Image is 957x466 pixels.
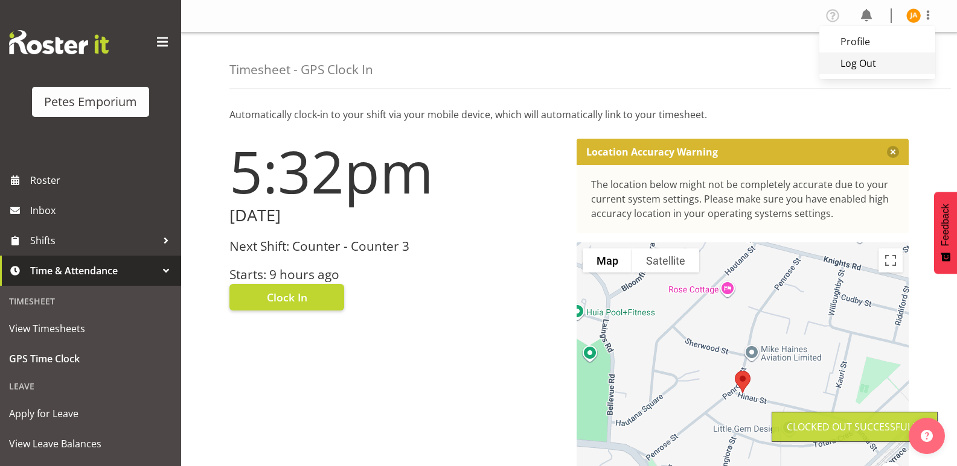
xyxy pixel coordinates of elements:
span: View Leave Balances [9,435,172,453]
span: View Timesheets [9,320,172,338]
span: GPS Time Clock [9,350,172,368]
h2: [DATE] [229,206,562,225]
h3: Next Shift: Counter - Counter 3 [229,239,562,253]
span: Time & Attendance [30,262,157,280]
span: Roster [30,171,175,189]
button: Toggle fullscreen view [879,248,903,272]
h3: Starts: 9 hours ago [229,268,562,282]
a: GPS Time Clock [3,344,178,374]
p: Automatically clock-in to your shift via your mobile device, which will automatically link to you... [229,107,909,122]
div: Timesheet [3,289,178,313]
button: Show street map [583,248,632,272]
a: Apply for Leave [3,398,178,429]
p: Location Accuracy Warning [586,146,718,158]
div: Clocked out Successfully [787,420,923,434]
h1: 5:32pm [229,139,562,204]
h4: Timesheet - GPS Clock In [229,63,373,77]
span: Feedback [940,204,951,246]
button: Feedback - Show survey [934,192,957,274]
button: Close message [887,146,899,158]
span: Inbox [30,201,175,219]
a: View Leave Balances [3,429,178,459]
div: The location below might not be completely accurate due to your current system settings. Please m... [591,177,895,221]
span: Clock In [267,289,307,305]
img: help-xxl-2.png [921,430,933,442]
button: Clock In [229,284,344,310]
a: View Timesheets [3,313,178,344]
span: Shifts [30,231,157,250]
button: Show satellite imagery [632,248,699,272]
img: jeseryl-armstrong10788.jpg [906,8,921,23]
div: Petes Emporium [44,93,137,111]
a: Profile [819,31,935,52]
img: Rosterit website logo [9,30,109,54]
div: Leave [3,374,178,398]
a: Log Out [819,52,935,74]
span: Apply for Leave [9,405,172,423]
